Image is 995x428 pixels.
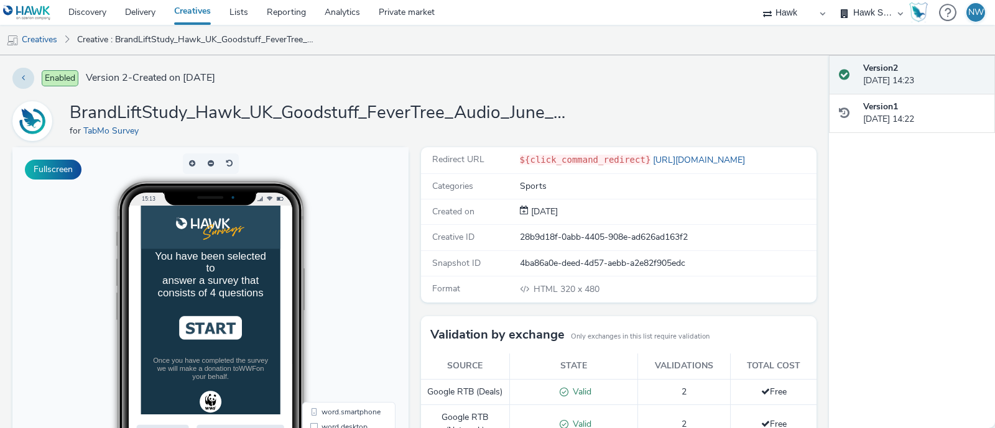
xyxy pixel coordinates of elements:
[432,153,484,165] span: Redirect URL
[71,25,320,55] a: Creative : BrandLiftStudy_Hawk_UK_Goodstuff_FeverTree_Audio_June_2025
[421,379,510,405] td: Google RTB (Deals)
[430,326,565,344] h3: Validation by exchange
[432,257,481,269] span: Snapshot ID
[534,283,560,295] span: HTML
[15,63,184,133] div: You have been selected to answer a survey that consists of 4 questions
[6,34,19,47] img: mobile
[909,2,928,22] img: Hawk Academy
[520,155,651,165] code: ${click_command_redirect}
[863,101,985,126] div: [DATE] 14:22
[682,386,687,398] span: 2
[509,353,637,379] th: State
[83,125,144,137] a: TabMo Survey
[529,206,558,217] span: [DATE]
[432,283,460,294] span: Format
[568,386,591,398] span: Valid
[968,3,984,22] div: NW
[292,257,381,272] li: word.smartphone
[140,227,165,238] span: WWF
[309,291,355,298] span: word.qr_code
[650,154,750,166] a: [URL][DOMAIN_NAME]
[432,206,474,217] span: Created on
[309,261,368,268] span: word.smartphone
[309,276,355,283] span: word.desktop
[520,257,816,270] div: 4ba86a0e-deed-4d57-aebb-a2e82f905edc
[432,180,473,192] span: Categories
[520,180,816,193] div: Sports
[432,231,474,243] span: Creative ID
[529,206,558,218] div: Creation 04 July 2025, 14:22
[12,115,57,127] a: TabMo Survey
[86,71,215,85] span: Version 2 - Created on [DATE]
[863,62,898,74] strong: Version 2
[3,5,51,20] img: undefined Logo
[70,125,83,137] span: for
[909,2,933,22] a: Hawk Academy
[292,272,381,287] li: word.desktop
[637,353,731,379] th: Validations
[761,386,787,398] span: Free
[129,48,143,55] span: 15:13
[25,160,81,180] button: Fullscreen
[70,101,567,125] h1: BrandLiftStudy_Hawk_UK_Goodstuff_FeverTree_Audio_June_2025
[863,62,985,88] div: [DATE] 14:23
[15,216,184,250] div: Once you have completed the survey we will make a donation to on your behalf.
[731,353,817,379] th: Total cost
[14,103,50,139] img: TabMo Survey
[42,70,78,86] span: Enabled
[520,231,816,244] div: 28b9d18f-0abb-4405-908e-ad626ad163f2
[571,332,710,342] small: Only exchanges in this list require validation
[421,353,510,379] th: Source
[292,287,381,302] li: word.qr_code
[532,283,599,295] span: 320 x 480
[863,101,898,112] strong: Version 1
